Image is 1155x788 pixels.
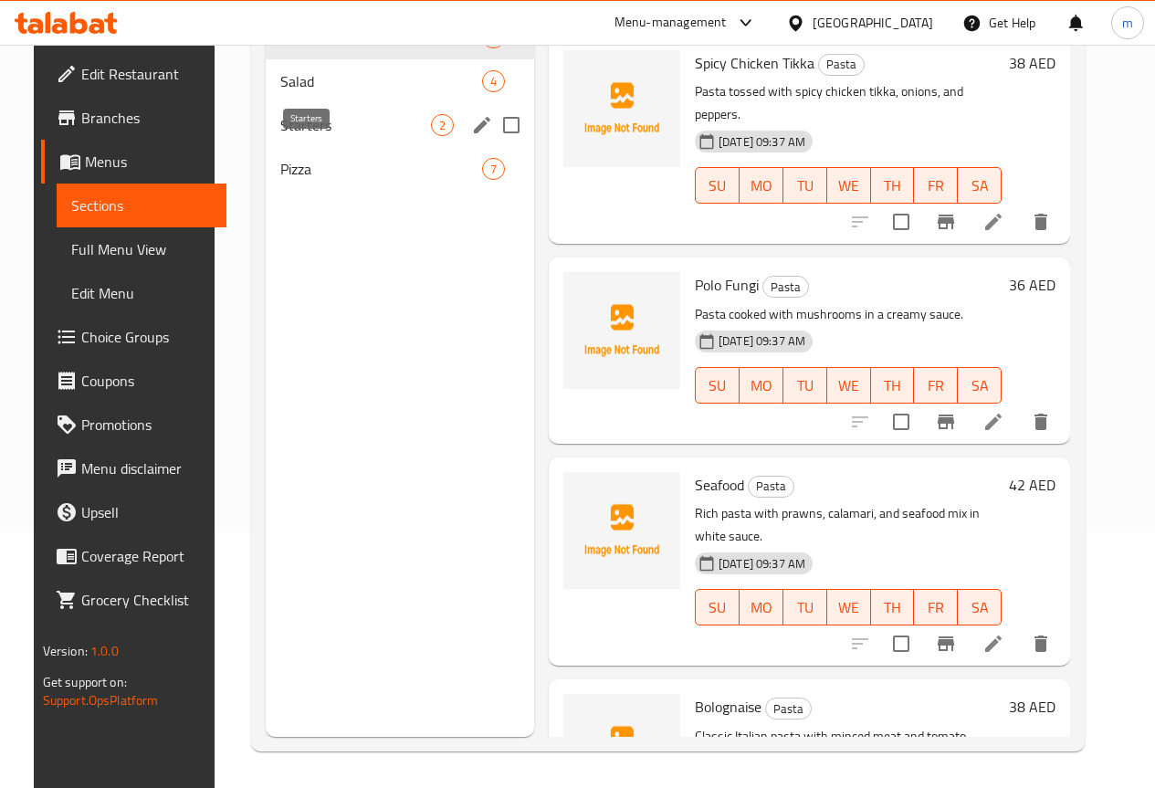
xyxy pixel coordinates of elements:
[695,303,1002,326] p: Pasta cooked with mushrooms in a creamy sauce.
[982,211,1004,233] a: Edit menu item
[695,49,814,77] span: Spicy Chicken Tikka
[740,589,783,625] button: MO
[740,167,783,204] button: MO
[695,725,1002,771] p: Classic Italian pasta with minced meat and tomato sauce.
[483,73,504,90] span: 4
[41,490,226,534] a: Upsell
[882,203,920,241] span: Select to update
[711,133,813,151] span: [DATE] 09:37 AM
[85,151,212,173] span: Menus
[958,167,1002,204] button: SA
[982,411,1004,433] a: Edit menu item
[563,50,680,167] img: Spicy Chicken Tikka
[71,282,212,304] span: Edit Menu
[81,457,212,479] span: Menu disclaimer
[41,52,226,96] a: Edit Restaurant
[43,688,159,712] a: Support.OpsPlatform
[747,594,776,621] span: MO
[41,359,226,403] a: Coupons
[57,184,226,227] a: Sections
[791,373,820,399] span: TU
[482,70,505,92] div: items
[871,367,915,404] button: TH
[765,698,812,720] div: Pasta
[703,373,732,399] span: SU
[982,633,1004,655] a: Edit menu item
[827,367,871,404] button: WE
[43,670,127,694] span: Get support on:
[266,103,534,147] div: Starters2edit
[766,699,811,720] span: Pasta
[1009,272,1055,298] h6: 36 AED
[1019,622,1063,666] button: delete
[924,622,968,666] button: Branch-specific-item
[483,161,504,178] span: 7
[695,589,740,625] button: SU
[914,589,958,625] button: FR
[703,594,732,621] span: SU
[81,107,212,129] span: Branches
[1009,472,1055,498] h6: 42 AED
[280,158,482,180] span: Pizza
[71,238,212,260] span: Full Menu View
[41,403,226,447] a: Promotions
[81,589,212,611] span: Grocery Checklist
[882,625,920,663] span: Select to update
[695,167,740,204] button: SU
[703,173,732,199] span: SU
[813,13,933,33] div: [GEOGRAPHIC_DATA]
[1009,50,1055,76] h6: 38 AED
[783,167,827,204] button: TU
[871,167,915,204] button: TH
[958,589,1002,625] button: SA
[740,367,783,404] button: MO
[266,8,534,198] nav: Menu sections
[695,271,759,299] span: Polo Fungi
[921,594,950,621] span: FR
[81,63,212,85] span: Edit Restaurant
[914,367,958,404] button: FR
[482,158,505,180] div: items
[711,332,813,350] span: [DATE] 09:37 AM
[81,414,212,436] span: Promotions
[965,373,994,399] span: SA
[835,373,864,399] span: WE
[41,96,226,140] a: Branches
[835,594,864,621] span: WE
[878,173,908,199] span: TH
[1019,400,1063,444] button: delete
[882,403,920,441] span: Select to update
[41,578,226,622] a: Grocery Checklist
[81,501,212,523] span: Upsell
[41,140,226,184] a: Menus
[563,272,680,389] img: Polo Fungi
[747,173,776,199] span: MO
[695,367,740,404] button: SU
[280,114,431,136] span: Starters
[695,693,761,720] span: Bolognaise
[41,447,226,490] a: Menu disclaimer
[835,173,864,199] span: WE
[1019,200,1063,244] button: delete
[958,367,1002,404] button: SA
[924,400,968,444] button: Branch-specific-item
[878,594,908,621] span: TH
[1122,13,1133,33] span: m
[827,589,871,625] button: WE
[695,502,1002,548] p: Rich pasta with prawns, calamari, and seafood mix in white sauce.
[280,70,482,92] span: Salad
[791,173,820,199] span: TU
[763,277,808,298] span: Pasta
[266,147,534,191] div: Pizza7
[1009,694,1055,720] h6: 38 AED
[468,111,496,139] button: edit
[57,227,226,271] a: Full Menu View
[41,534,226,578] a: Coverage Report
[921,173,950,199] span: FR
[431,114,454,136] div: items
[871,589,915,625] button: TH
[783,589,827,625] button: TU
[921,373,950,399] span: FR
